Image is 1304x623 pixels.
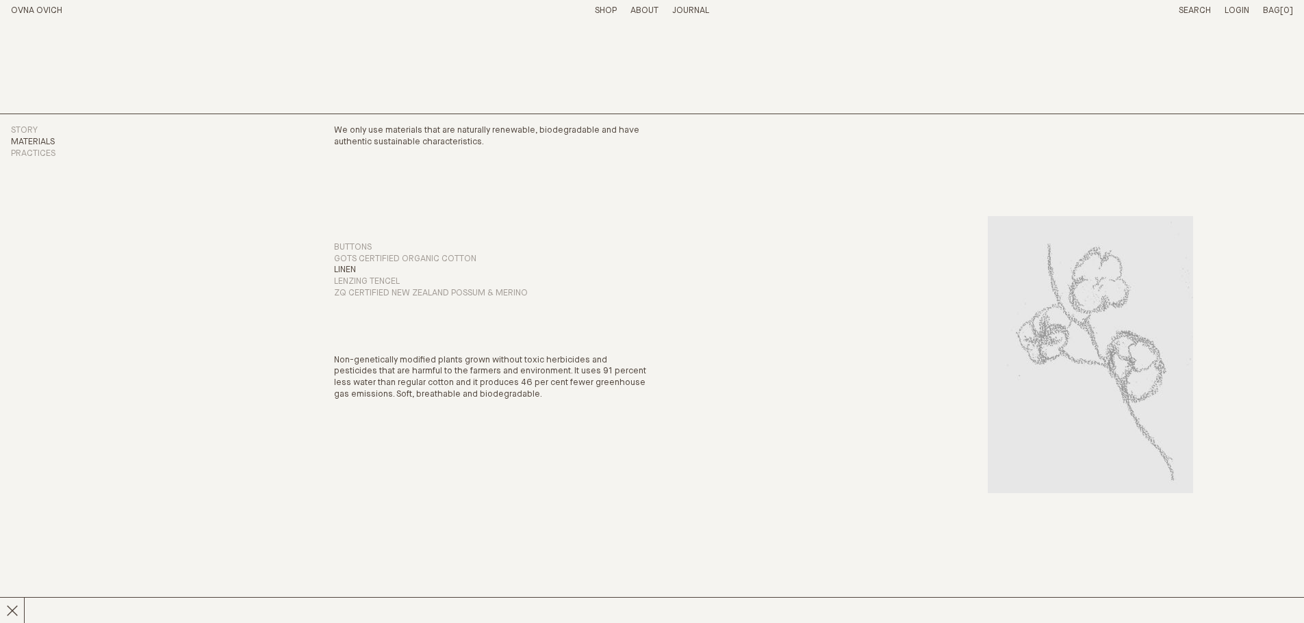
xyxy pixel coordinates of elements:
button: ZQ Certified New Zealand Possum & Merino [334,288,528,300]
a: Materials [11,137,55,146]
button: Buttons [334,242,372,254]
a: Journal [672,6,709,15]
a: Search [1179,6,1211,15]
button: Linen [334,265,356,276]
button: Lenzing Tencel [334,276,400,288]
span: [0] [1280,6,1293,15]
summary: About [630,5,659,17]
span: Bag [1263,6,1280,15]
a: Login [1225,6,1249,15]
span: We only use materials that are naturally renewable, biodegradable and have authentic sustainable ... [334,126,639,146]
a: Shop [595,6,617,15]
a: Story [11,126,38,135]
a: Home [11,6,62,15]
a: Practices [11,149,55,158]
button: GOTS Certified Organic Cotton [334,254,476,265]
